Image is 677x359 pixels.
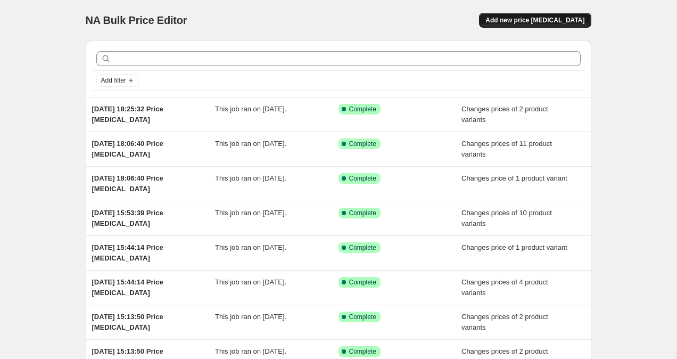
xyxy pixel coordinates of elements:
[349,174,376,183] span: Complete
[92,174,163,193] span: [DATE] 18:06:40 Price [MEDICAL_DATA]
[479,13,591,28] button: Add new price [MEDICAL_DATA]
[215,174,286,182] span: This job ran on [DATE].
[349,313,376,321] span: Complete
[349,243,376,252] span: Complete
[92,243,163,262] span: [DATE] 15:44:14 Price [MEDICAL_DATA]
[461,313,548,331] span: Changes prices of 2 product variants
[215,243,286,251] span: This job ran on [DATE].
[215,140,286,148] span: This job ran on [DATE].
[349,347,376,356] span: Complete
[92,313,163,331] span: [DATE] 15:13:50 Price [MEDICAL_DATA]
[485,16,584,25] span: Add new price [MEDICAL_DATA]
[215,105,286,113] span: This job ran on [DATE].
[461,278,548,297] span: Changes prices of 4 product variants
[92,105,163,124] span: [DATE] 18:25:32 Price [MEDICAL_DATA]
[461,209,552,227] span: Changes prices of 10 product variants
[349,209,376,217] span: Complete
[96,74,139,87] button: Add filter
[86,14,187,26] span: NA Bulk Price Editor
[215,347,286,355] span: This job ran on [DATE].
[101,76,126,85] span: Add filter
[215,278,286,286] span: This job ran on [DATE].
[215,313,286,321] span: This job ran on [DATE].
[461,140,552,158] span: Changes prices of 11 product variants
[349,140,376,148] span: Complete
[92,209,163,227] span: [DATE] 15:53:39 Price [MEDICAL_DATA]
[461,174,567,182] span: Changes price of 1 product variant
[215,209,286,217] span: This job ran on [DATE].
[92,140,163,158] span: [DATE] 18:06:40 Price [MEDICAL_DATA]
[461,105,548,124] span: Changes prices of 2 product variants
[461,243,567,251] span: Changes price of 1 product variant
[349,105,376,113] span: Complete
[92,278,163,297] span: [DATE] 15:44:14 Price [MEDICAL_DATA]
[349,278,376,287] span: Complete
